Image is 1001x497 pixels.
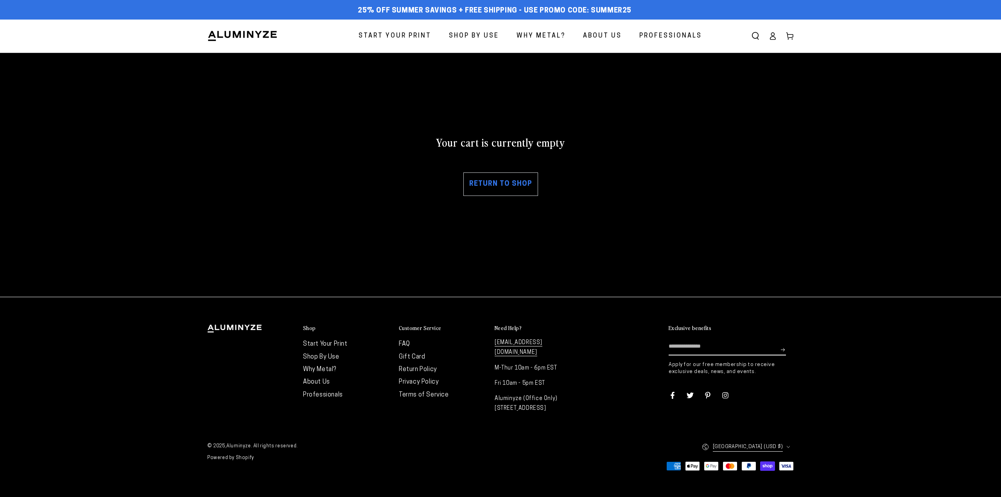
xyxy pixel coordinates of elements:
h2: Exclusive benefits [669,325,711,332]
h2: Need Help? [495,325,522,332]
h2: Customer Service [399,325,441,332]
small: © 2025, . All rights reserved. [207,441,500,452]
a: Professionals [303,392,343,398]
button: Subscribe [781,338,786,361]
a: Gift Card [399,354,425,360]
a: FAQ [399,341,410,347]
span: [GEOGRAPHIC_DATA] (USD $) [713,442,783,451]
a: Aluminyze [226,444,251,449]
summary: Customer Service [399,325,487,332]
span: Professionals [639,31,702,42]
a: Professionals [633,26,708,47]
a: Why Metal? [303,366,336,373]
p: Aluminyze (Office Only) [STREET_ADDRESS] [495,394,583,413]
a: Start Your Print [303,341,348,347]
h2: Your cart is currently empty [207,135,794,149]
h2: Shop [303,325,316,332]
a: Return Policy [399,366,437,373]
a: Why Metal? [511,26,571,47]
a: Shop By Use [443,26,505,47]
a: About Us [577,26,628,47]
summary: Search our site [747,27,764,45]
a: Start Your Print [353,26,437,47]
span: Start Your Print [359,31,431,42]
a: [EMAIL_ADDRESS][DOMAIN_NAME] [495,340,542,356]
span: About Us [583,31,622,42]
span: Why Metal? [517,31,565,42]
a: About Us [303,379,330,385]
img: Aluminyze [207,30,278,42]
a: Privacy Policy [399,379,439,385]
a: Terms of Service [399,392,449,398]
summary: Exclusive benefits [669,325,794,332]
span: 25% off Summer Savings + Free Shipping - Use Promo Code: SUMMER25 [358,7,631,15]
button: [GEOGRAPHIC_DATA] (USD $) [702,438,794,455]
p: M-Thur 10am - 6pm EST [495,363,583,373]
p: Apply for our free membership to receive exclusive deals, news, and events. [669,361,794,375]
span: Shop By Use [449,31,499,42]
summary: Shop [303,325,391,332]
a: Powered by Shopify [207,456,254,460]
summary: Need Help? [495,325,583,332]
p: Fri 10am - 5pm EST [495,379,583,388]
a: Shop By Use [303,354,339,360]
a: Return to shop [463,172,538,196]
